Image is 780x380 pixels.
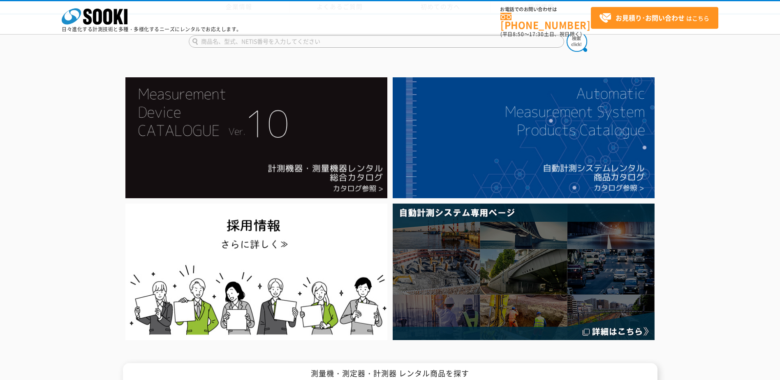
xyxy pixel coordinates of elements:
img: 自動計測システム専用ページ [393,204,655,340]
span: 17:30 [529,30,544,38]
img: SOOKI recruit [125,204,387,340]
img: Catalog Ver10 [125,77,387,198]
span: (平日 ～ 土日、祝日除く) [500,30,582,38]
a: [PHONE_NUMBER] [500,13,591,30]
span: はこちら [599,12,709,24]
img: 自動計測システムカタログ [393,77,655,198]
input: 商品名、型式、NETIS番号を入力してください [189,35,564,48]
span: お電話でのお問い合わせは [500,7,591,12]
a: お見積り･お問い合わせはこちら [591,7,718,29]
img: btn_search.png [567,31,587,52]
strong: お見積り･お問い合わせ [616,13,685,23]
span: 8:50 [513,30,524,38]
p: 日々進化する計測技術と多種・多様化するニーズにレンタルでお応えします。 [62,27,242,32]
